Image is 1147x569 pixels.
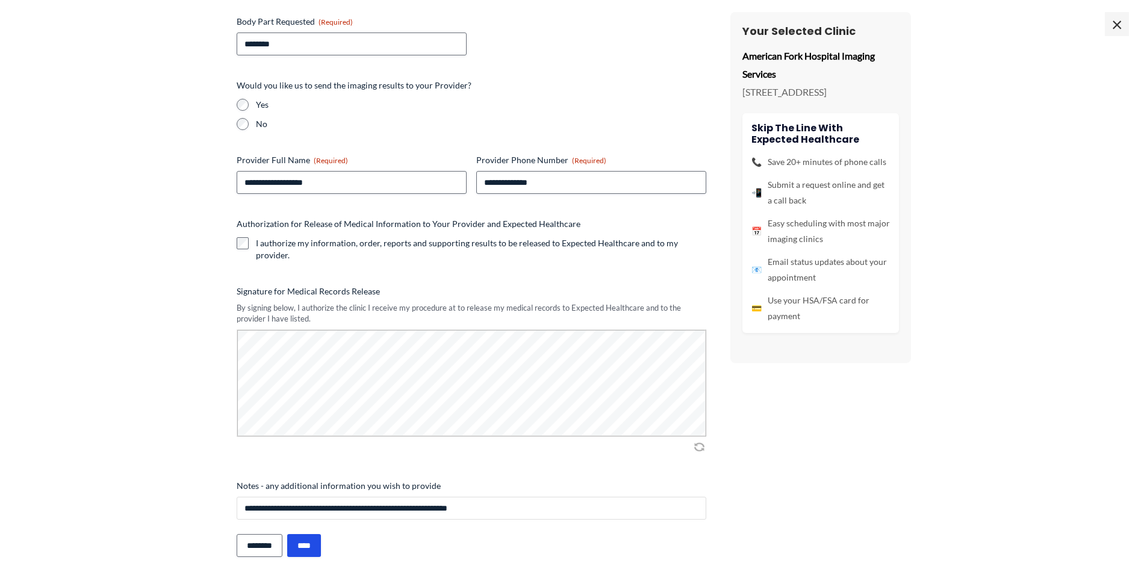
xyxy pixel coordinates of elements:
p: [STREET_ADDRESS] [742,83,899,101]
label: Provider Full Name [237,154,467,166]
span: (Required) [572,156,606,165]
h3: Your Selected Clinic [742,24,899,38]
label: Signature for Medical Records Release [237,285,706,297]
img: Clear Signature [692,441,706,453]
label: I authorize my information, order, reports and supporting results to be released to Expected Heal... [256,237,706,261]
span: 📅 [751,223,762,239]
li: Submit a request online and get a call back [751,177,890,208]
label: Provider Phone Number [476,154,706,166]
li: Save 20+ minutes of phone calls [751,154,890,170]
span: 📧 [751,262,762,278]
legend: Authorization for Release of Medical Information to Your Provider and Expected Healthcare [237,218,580,230]
label: Yes [256,99,706,111]
span: (Required) [319,17,353,26]
span: 💳 [751,300,762,316]
label: No [256,118,706,130]
label: Body Part Requested [237,16,467,28]
div: By signing below, I authorize the clinic I receive my procedure at to release my medical records ... [237,302,706,325]
span: (Required) [314,156,348,165]
h4: Skip the line with Expected Healthcare [751,122,890,145]
legend: Would you like us to send the imaging results to your Provider? [237,79,471,92]
span: 📞 [751,154,762,170]
li: Use your HSA/FSA card for payment [751,293,890,324]
p: American Fork Hospital Imaging Services [742,47,899,82]
label: Notes - any additional information you wish to provide [237,480,706,492]
span: 📲 [751,185,762,201]
li: Email status updates about your appointment [751,254,890,285]
li: Easy scheduling with most major imaging clinics [751,216,890,247]
span: × [1105,12,1129,36]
